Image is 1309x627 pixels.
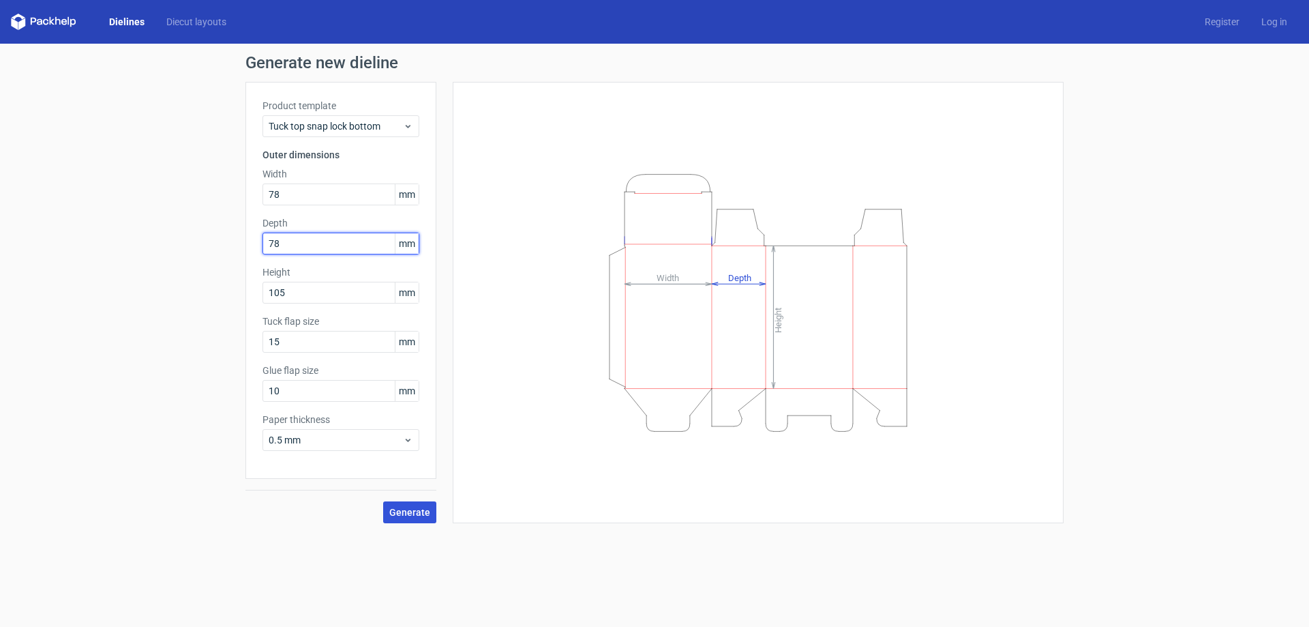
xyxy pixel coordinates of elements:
[262,413,419,426] label: Paper thickness
[1194,15,1250,29] a: Register
[395,184,419,205] span: mm
[389,508,430,517] span: Generate
[262,148,419,162] h3: Outer dimensions
[269,433,403,447] span: 0.5 mm
[98,15,155,29] a: Dielines
[395,332,419,352] span: mm
[728,272,751,282] tspan: Depth
[262,364,419,377] label: Glue flap size
[262,216,419,230] label: Depth
[269,119,403,133] span: Tuck top snap lock bottom
[262,315,419,328] label: Tuck flap size
[773,307,783,332] tspan: Height
[155,15,237,29] a: Diecut layouts
[383,501,436,523] button: Generate
[395,381,419,401] span: mm
[262,99,419,113] label: Product template
[395,282,419,303] span: mm
[1250,15,1298,29] a: Log in
[395,233,419,254] span: mm
[245,55,1064,71] h1: Generate new dieline
[262,167,419,181] label: Width
[657,272,679,282] tspan: Width
[262,265,419,279] label: Height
